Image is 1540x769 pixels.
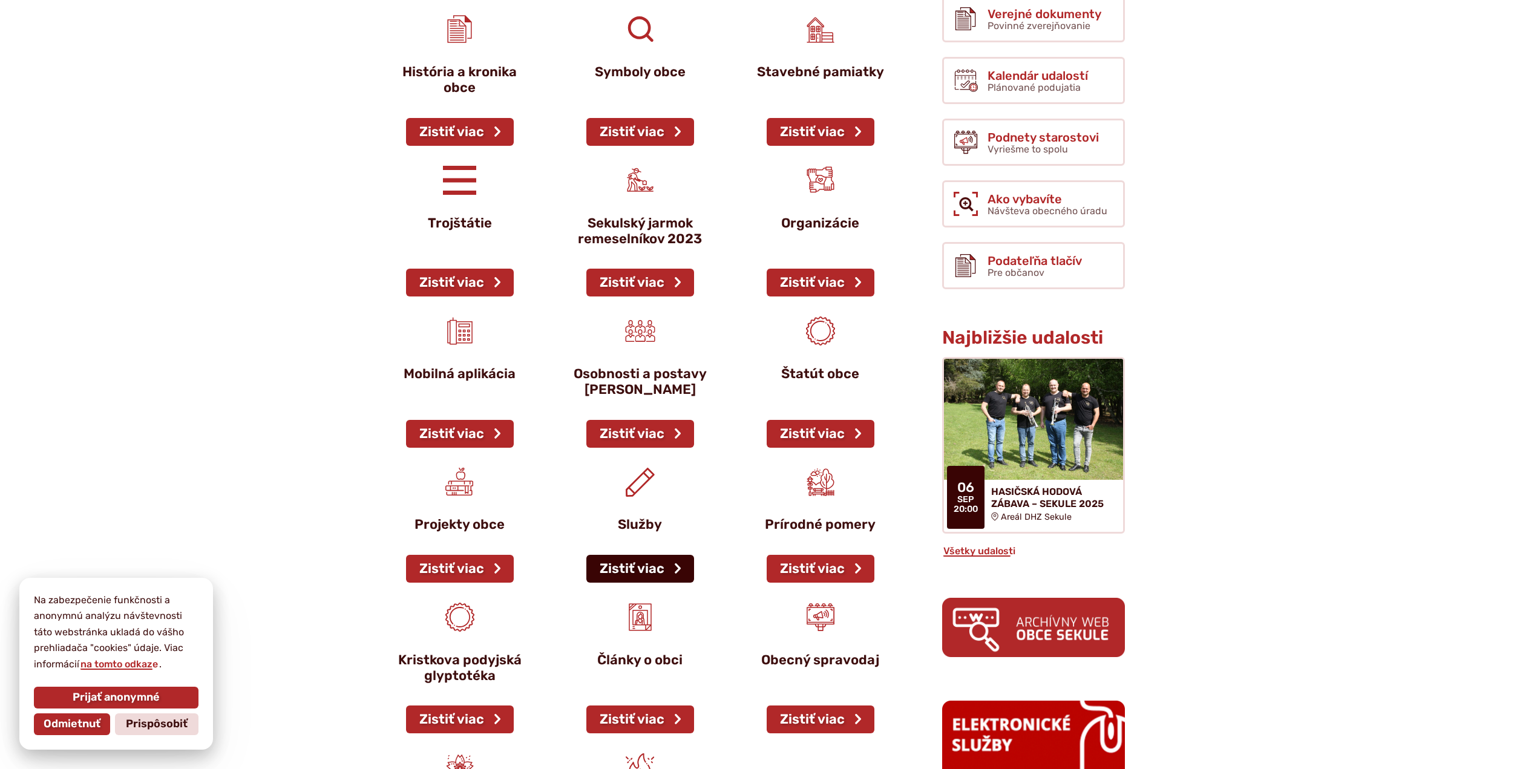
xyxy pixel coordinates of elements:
p: Sekulský jarmok remeselníkov 2023 [572,215,709,247]
span: Verejné dokumenty [988,7,1101,21]
span: Podateľňa tlačív [988,254,1082,267]
a: Zistiť viac [767,555,874,583]
a: Zistiť viac [406,705,514,733]
span: sep [954,495,978,505]
span: Pre občanov [988,267,1044,278]
span: Areál DHZ Sekule [1001,512,1072,522]
p: Stavebné pamiatky [752,64,889,80]
p: Organizácie [752,215,889,231]
a: Zistiť viac [767,118,874,146]
a: Zistiť viac [586,118,694,146]
span: 06 [954,480,978,495]
span: 20:00 [954,505,978,514]
span: Povinné zverejňovanie [988,20,1090,31]
button: Odmietnuť [34,713,110,735]
p: Projekty obce [392,517,528,532]
a: Kalendár udalostí Plánované podujatia [942,57,1125,104]
span: Odmietnuť [44,718,100,731]
p: Obecný spravodaj [752,652,889,668]
a: HASIČSKÁ HODOVÁ ZÁBAVA – SEKULE 2025 Areál DHZ Sekule 06 sep 20:00 [942,357,1125,533]
button: Prispôsobiť [115,713,198,735]
a: Zistiť viac [406,420,514,448]
span: Prispôsobiť [126,718,188,731]
p: Na zabezpečenie funkčnosti a anonymnú analýzu návštevnosti táto webstránka ukladá do vášho prehli... [34,592,198,672]
p: Kristkova podyjská glyptotéka [392,652,528,684]
a: Zistiť viac [406,118,514,146]
a: Podnety starostovi Vyriešme to spolu [942,119,1125,166]
span: Ako vybavíte [988,192,1107,206]
a: Zistiť viac [586,555,694,583]
span: Podnety starostovi [988,131,1099,144]
span: Plánované podujatia [988,82,1081,93]
p: Služby [572,517,709,532]
a: Zistiť viac [767,705,874,733]
p: Trojštátie [392,215,528,231]
h4: HASIČSKÁ HODOVÁ ZÁBAVA – SEKULE 2025 [991,486,1113,509]
a: Zistiť viac [586,269,694,296]
p: Články o obci [572,652,709,668]
a: Podateľňa tlačív Pre občanov [942,242,1125,289]
a: na tomto odkaze [79,658,159,670]
p: Mobilná aplikácia [392,366,528,382]
span: Kalendár udalostí [988,69,1088,82]
span: Vyriešme to spolu [988,143,1068,155]
a: Zistiť viac [406,269,514,296]
button: Prijať anonymné [34,687,198,708]
a: Zistiť viac [586,705,694,733]
a: Všetky udalosti [942,545,1017,557]
a: Zistiť viac [767,269,874,296]
span: Návšteva obecného úradu [988,205,1107,217]
span: Prijať anonymné [73,691,160,704]
a: Zistiť viac [586,420,694,448]
a: Ako vybavíte Návšteva obecného úradu [942,180,1125,227]
h3: Najbližšie udalosti [942,328,1125,348]
p: História a kronika obce [392,64,528,96]
a: Zistiť viac [767,420,874,448]
p: Symboly obce [572,64,709,80]
p: Osobnosti a postavy [PERSON_NAME] [572,366,709,398]
p: Prírodné pomery [752,517,889,532]
img: archiv.png [942,598,1125,656]
a: Zistiť viac [406,555,514,583]
p: Štatút obce [752,366,889,382]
